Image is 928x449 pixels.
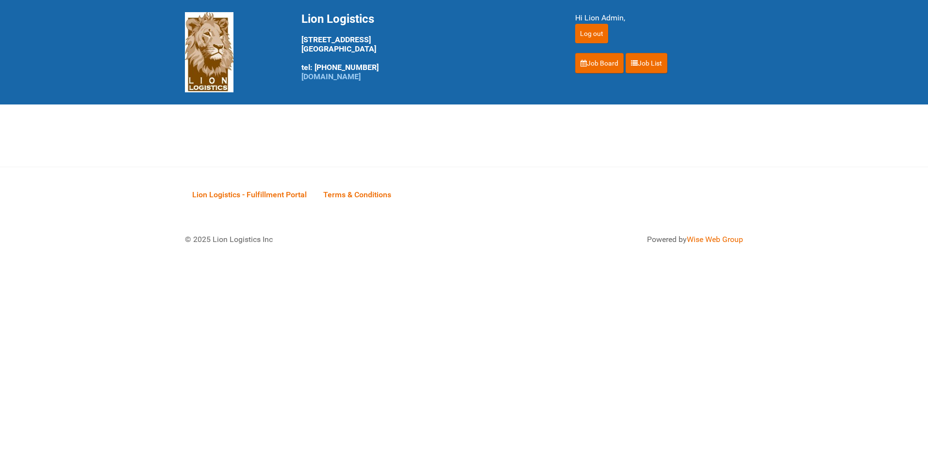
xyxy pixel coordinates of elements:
span: Lion Logistics - Fulfillment Portal [192,190,307,199]
div: [STREET_ADDRESS] [GEOGRAPHIC_DATA] tel: [PHONE_NUMBER] [301,12,551,81]
a: Job Board [575,53,624,73]
a: Wise Web Group [687,235,743,244]
a: Terms & Conditions [316,179,398,209]
a: Lion Logistics [185,47,233,56]
div: Powered by [476,234,743,245]
a: Lion Logistics - Fulfillment Portal [185,179,314,209]
img: Lion Logistics [185,12,233,92]
span: Terms & Conditions [323,190,391,199]
a: Job List [626,53,667,73]
div: © 2025 Lion Logistics Inc [178,226,459,253]
span: Lion Logistics [301,12,374,26]
div: Hi Lion Admin, [575,12,743,24]
input: Log out [575,24,608,43]
a: [DOMAIN_NAME] [301,72,361,81]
